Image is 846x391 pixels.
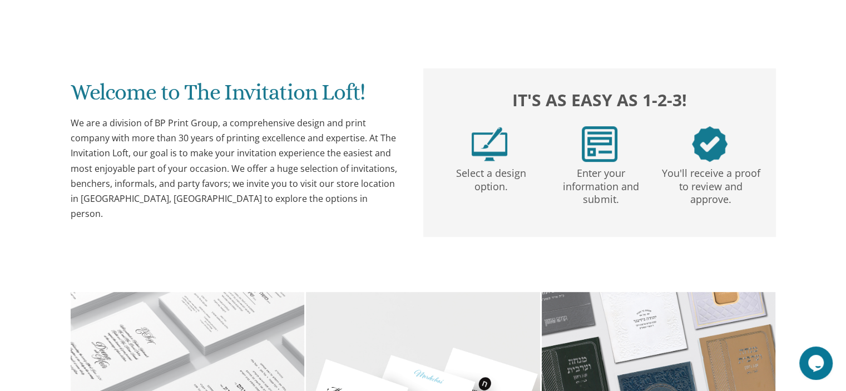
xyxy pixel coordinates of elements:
iframe: chat widget [799,347,835,380]
img: step2.png [582,126,617,162]
div: We are a division of BP Print Group, a comprehensive design and print company with more than 30 y... [71,116,401,221]
h1: Welcome to The Invitation Loft! [71,80,401,113]
h2: It's as easy as 1-2-3! [434,87,765,112]
img: step1.png [472,126,507,162]
img: step3.png [692,126,728,162]
p: Enter your information and submit. [548,162,654,206]
p: Select a design option. [438,162,543,194]
p: You'll receive a proof to review and approve. [658,162,764,206]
